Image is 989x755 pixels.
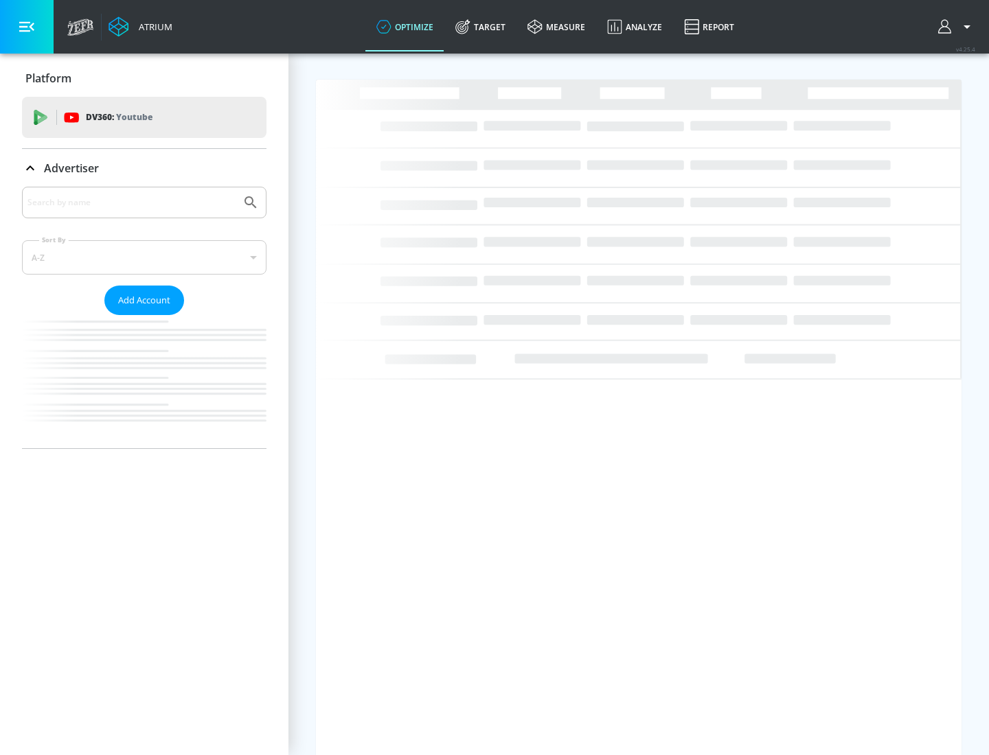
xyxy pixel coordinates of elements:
span: Add Account [118,292,170,308]
div: DV360: Youtube [22,97,266,138]
p: DV360: [86,110,152,125]
nav: list of Advertiser [22,315,266,448]
a: Report [673,2,745,51]
input: Search by name [27,194,236,211]
p: Platform [25,71,71,86]
div: Advertiser [22,187,266,448]
a: measure [516,2,596,51]
div: Platform [22,59,266,97]
a: Atrium [109,16,172,37]
a: Target [444,2,516,51]
div: Advertiser [22,149,266,187]
button: Add Account [104,286,184,315]
p: Youtube [116,110,152,124]
div: Atrium [133,21,172,33]
a: optimize [365,2,444,51]
span: v 4.25.4 [956,45,975,53]
p: Advertiser [44,161,99,176]
div: A-Z [22,240,266,275]
label: Sort By [39,235,69,244]
a: Analyze [596,2,673,51]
